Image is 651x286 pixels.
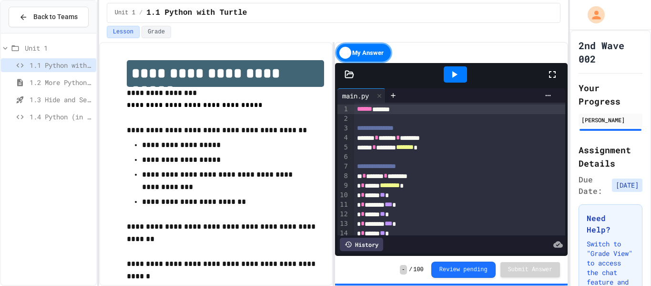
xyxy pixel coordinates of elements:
[30,95,92,105] span: 1.3 Hide and Seek
[500,262,560,277] button: Submit Answer
[337,229,349,238] div: 14
[579,174,608,197] span: Due Date:
[508,266,553,274] span: Submit Answer
[33,12,78,22] span: Back to Teams
[337,91,374,101] div: main.py
[409,266,412,274] span: /
[587,212,634,235] h3: Need Help?
[612,179,642,192] span: [DATE]
[337,143,349,152] div: 5
[431,262,496,278] button: Review pending
[115,9,135,17] span: Unit 1
[337,191,349,200] div: 10
[337,162,349,171] div: 7
[337,171,349,181] div: 8
[337,114,349,124] div: 2
[139,9,142,17] span: /
[30,112,92,122] span: 1.4 Python (in Groups)
[337,200,349,210] div: 11
[30,60,92,70] span: 1.1 Python with Turtle
[337,210,349,219] div: 12
[400,265,407,275] span: -
[25,43,92,53] span: Unit 1
[578,4,607,26] div: My Account
[107,26,140,38] button: Lesson
[581,116,640,124] div: [PERSON_NAME]
[146,7,247,19] span: 1.1 Python with Turtle
[337,181,349,191] div: 9
[579,81,642,108] h2: Your Progress
[413,266,424,274] span: 100
[579,143,642,170] h2: Assignment Details
[337,133,349,143] div: 4
[579,39,642,65] h1: 2nd Wave 002
[337,105,349,114] div: 1
[337,88,386,103] div: main.py
[142,26,171,38] button: Grade
[337,219,349,229] div: 13
[9,7,89,27] button: Back to Teams
[337,152,349,162] div: 6
[337,124,349,133] div: 3
[30,77,92,87] span: 1.2 More Python (using Turtle)
[340,238,383,251] div: History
